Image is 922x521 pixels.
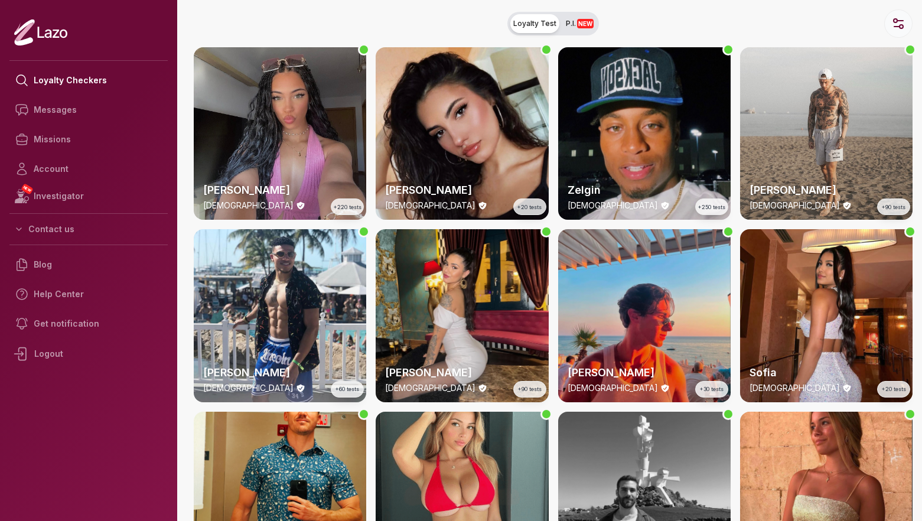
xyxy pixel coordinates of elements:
[9,125,168,154] a: Missions
[203,364,357,381] h2: [PERSON_NAME]
[385,382,475,394] p: [DEMOGRAPHIC_DATA]
[518,385,542,393] span: +90 tests
[577,19,594,28] span: NEW
[750,382,840,394] p: [DEMOGRAPHIC_DATA]
[9,338,168,369] div: Logout
[882,203,905,211] span: +90 tests
[513,19,556,28] span: Loyalty Test
[385,364,539,381] h2: [PERSON_NAME]
[568,364,721,381] h2: [PERSON_NAME]
[376,229,548,402] a: thumbchecker[PERSON_NAME][DEMOGRAPHIC_DATA]+90 tests
[698,203,725,211] span: +250 tests
[335,385,359,393] span: +60 tests
[700,385,724,393] span: +30 tests
[376,229,548,402] img: checker
[558,47,731,220] a: thumbcheckerZelgin[DEMOGRAPHIC_DATA]+250 tests
[517,203,542,211] span: +20 tests
[194,47,366,220] a: thumbchecker[PERSON_NAME][DEMOGRAPHIC_DATA]+220 tests
[9,250,168,279] a: Blog
[334,203,361,211] span: +220 tests
[203,200,294,211] p: [DEMOGRAPHIC_DATA]
[882,385,906,393] span: +20 tests
[9,219,168,240] button: Contact us
[568,200,658,211] p: [DEMOGRAPHIC_DATA]
[740,47,913,220] a: thumbchecker[PERSON_NAME][DEMOGRAPHIC_DATA]+90 tests
[750,200,840,211] p: [DEMOGRAPHIC_DATA]
[194,229,366,402] img: checker
[9,309,168,338] a: Get notification
[9,184,168,209] a: NEWInvestigator
[385,200,475,211] p: [DEMOGRAPHIC_DATA]
[21,183,34,195] span: NEW
[740,229,913,402] a: thumbcheckerSofia[DEMOGRAPHIC_DATA]+20 tests
[9,279,168,309] a: Help Center
[558,47,731,220] img: checker
[376,47,548,220] img: checker
[566,19,594,28] span: P.I.
[740,229,913,402] img: checker
[568,382,658,394] p: [DEMOGRAPHIC_DATA]
[385,182,539,198] h2: [PERSON_NAME]
[740,47,913,220] img: checker
[376,47,548,220] a: thumbchecker[PERSON_NAME][DEMOGRAPHIC_DATA]+20 tests
[9,66,168,95] a: Loyalty Checkers
[203,382,294,394] p: [DEMOGRAPHIC_DATA]
[194,229,366,402] a: thumbchecker[PERSON_NAME][DEMOGRAPHIC_DATA]+60 tests
[568,182,721,198] h2: Zelgin
[558,229,731,402] img: checker
[750,364,903,381] h2: Sofia
[9,95,168,125] a: Messages
[750,182,903,198] h2: [PERSON_NAME]
[558,229,731,402] a: thumbchecker[PERSON_NAME][DEMOGRAPHIC_DATA]+30 tests
[194,47,366,220] img: checker
[9,154,168,184] a: Account
[203,182,357,198] h2: [PERSON_NAME]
